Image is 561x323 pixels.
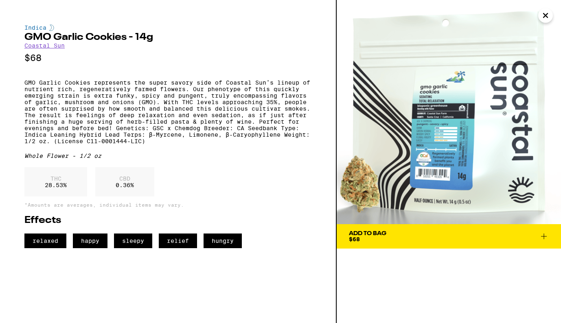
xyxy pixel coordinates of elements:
[49,24,54,31] img: indicaColor.svg
[24,153,311,159] div: Whole Flower - 1/2 oz
[24,33,311,42] h2: GMO Garlic Cookies - 14g
[5,6,59,12] span: Hi. Need any help?
[349,236,360,242] span: $68
[24,53,311,63] p: $68
[24,234,66,248] span: relaxed
[24,167,87,196] div: 28.53 %
[337,224,561,249] button: Add To Bag$68
[538,8,553,23] button: Close
[114,234,152,248] span: sleepy
[159,234,197,248] span: relief
[24,42,65,49] a: Coastal Sun
[204,234,242,248] span: hungry
[45,175,67,182] p: THC
[24,79,311,144] p: GMO Garlic Cookies represents the super savory side of Coastal Sun’s lineup of nutrient rich, reg...
[349,231,386,236] div: Add To Bag
[24,24,311,31] div: Indica
[24,202,311,207] p: *Amounts are averages, individual items may vary.
[95,167,154,196] div: 0.36 %
[24,216,311,225] h2: Effects
[116,175,134,182] p: CBD
[73,234,107,248] span: happy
